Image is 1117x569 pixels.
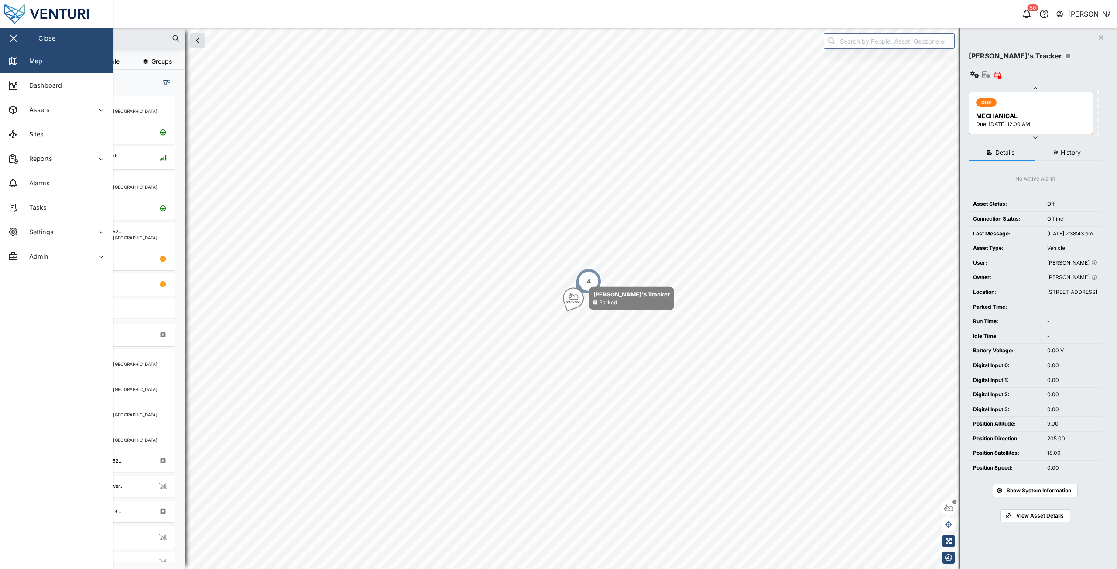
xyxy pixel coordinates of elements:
[973,449,1038,457] div: Position Satellites:
[1047,391,1097,399] div: 0.00
[593,290,670,299] div: [PERSON_NAME]'s Tracker
[566,300,581,304] div: SW 205°
[973,361,1038,370] div: Digital Input 0:
[28,28,1117,569] canvas: Map
[38,34,55,43] div: Close
[23,81,62,90] div: Dashboard
[973,273,1038,282] div: Owner:
[1047,376,1097,385] div: 0.00
[973,288,1038,296] div: Location:
[824,33,955,49] input: Search by People, Asset, Geozone or Place
[973,464,1038,472] div: Position Speed:
[563,287,674,310] div: Map marker
[1047,244,1097,252] div: Vehicle
[1047,317,1097,326] div: -
[1047,420,1097,428] div: 9.00
[23,203,47,212] div: Tasks
[1047,435,1097,443] div: 205.00
[973,391,1038,399] div: Digital Input 2:
[23,105,50,115] div: Assets
[23,129,44,139] div: Sites
[23,154,52,164] div: Reports
[973,405,1038,414] div: Digital Input 3:
[1047,200,1097,208] div: Off
[973,230,1038,238] div: Last Message:
[1007,484,1071,497] span: Show System Information
[599,299,617,307] div: Parked
[587,276,591,286] div: 4
[973,420,1038,428] div: Position Altitude:
[973,200,1038,208] div: Asset Status:
[973,303,1038,311] div: Parked Time:
[1047,332,1097,341] div: -
[576,268,602,294] div: Map marker
[973,347,1038,355] div: Battery Voltage:
[1047,215,1097,223] div: Offline
[973,376,1038,385] div: Digital Input 1:
[1061,150,1081,156] span: History
[1047,449,1097,457] div: 18.00
[973,259,1038,267] div: User:
[1068,9,1110,20] div: [PERSON_NAME]
[151,58,172,65] span: Groups
[1047,361,1097,370] div: 0.00
[4,4,118,24] img: Main Logo
[976,120,1087,129] div: Due: [DATE] 12:00 AM
[1047,405,1097,414] div: 0.00
[969,51,1062,61] div: [PERSON_NAME]'s Tracker
[1028,4,1038,11] div: 50
[993,484,1078,497] button: Show System Information
[973,317,1038,326] div: Run Time:
[973,215,1038,223] div: Connection Status:
[995,150,1014,156] span: Details
[1047,347,1097,355] div: 0.00 V
[1000,509,1070,522] a: View Asset Details
[1015,175,1055,183] div: No Active Alarm
[1047,259,1097,267] div: [PERSON_NAME]
[973,435,1038,443] div: Position Direction:
[973,332,1038,341] div: Idle Time:
[976,111,1087,121] div: MECHANICAL
[981,99,992,106] span: DUE
[973,244,1038,252] div: Asset Type:
[1047,303,1097,311] div: -
[23,178,50,188] div: Alarms
[1047,273,1097,282] div: [PERSON_NAME]
[1016,510,1064,522] span: View Asset Details
[1047,288,1097,296] div: [STREET_ADDRESS]
[1047,464,1097,472] div: 0.00
[1047,230,1097,238] div: [DATE] 2:38:43 pm
[23,252,48,261] div: Admin
[23,56,42,66] div: Map
[23,227,54,237] div: Settings
[1055,8,1110,20] button: [PERSON_NAME]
